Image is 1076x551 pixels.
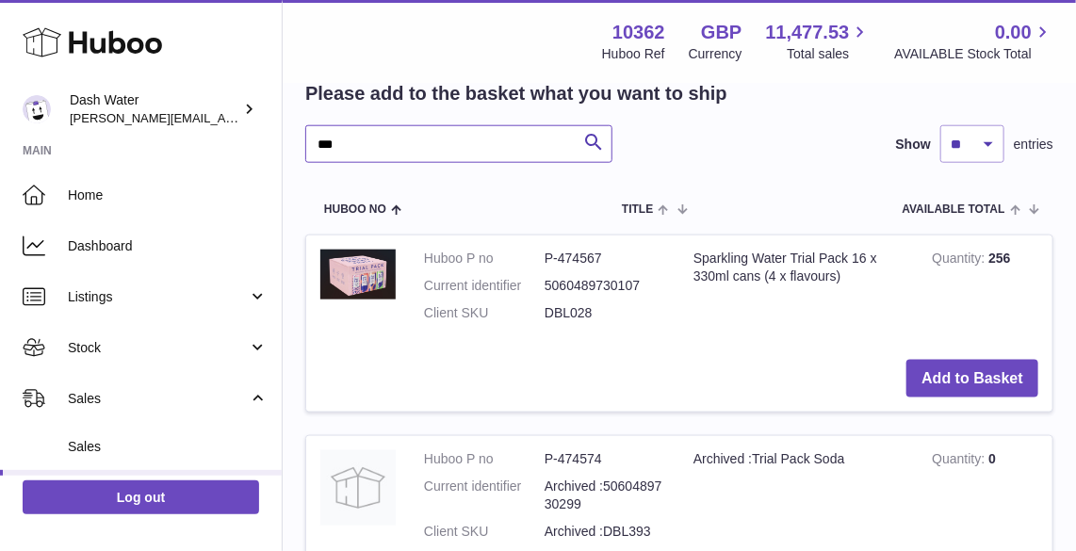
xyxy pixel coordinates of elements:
[305,81,727,106] h2: Please add to the basket what you want to ship
[320,250,396,300] img: Sparkling Water Trial Pack 16 x 330ml cans (4 x flavours)
[932,251,988,270] strong: Quantity
[68,339,248,357] span: Stock
[894,20,1053,63] a: 0.00 AVAILABLE Stock Total
[903,203,1005,216] span: AVAILABLE Total
[70,110,378,125] span: [PERSON_NAME][EMAIL_ADDRESS][DOMAIN_NAME]
[424,450,545,468] dt: Huboo P no
[545,450,665,468] dd: P-474574
[23,480,259,514] a: Log out
[545,250,665,267] dd: P-474567
[68,288,248,306] span: Listings
[324,203,386,216] span: Huboo no
[545,523,665,541] dd: Archived :DBL393
[932,451,988,471] strong: Quantity
[1014,136,1053,154] span: entries
[701,20,742,45] strong: GBP
[68,438,268,456] span: Sales
[602,45,665,63] div: Huboo Ref
[918,235,1052,346] td: 256
[906,360,1038,398] button: Add to Basket
[68,237,268,255] span: Dashboard
[894,45,1053,63] span: AVAILABLE Stock Total
[545,304,665,322] dd: DBL028
[612,20,665,45] strong: 10362
[679,235,918,346] td: Sparkling Water Trial Pack 16 x 330ml cans (4 x flavours)
[68,390,248,408] span: Sales
[765,20,849,45] span: 11,477.53
[765,20,871,63] a: 11,477.53 Total sales
[424,304,545,322] dt: Client SKU
[23,95,51,123] img: james@dash-water.com
[424,250,545,267] dt: Huboo P no
[545,277,665,295] dd: 5060489730107
[320,450,396,526] img: Archived :Trial Pack Soda
[689,45,742,63] div: Currency
[545,478,665,513] dd: Archived :5060489730299
[787,45,871,63] span: Total sales
[622,203,653,216] span: Title
[68,186,268,204] span: Home
[424,478,545,513] dt: Current identifier
[995,20,1032,45] span: 0.00
[896,136,931,154] label: Show
[424,277,545,295] dt: Current identifier
[70,91,239,127] div: Dash Water
[424,523,545,541] dt: Client SKU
